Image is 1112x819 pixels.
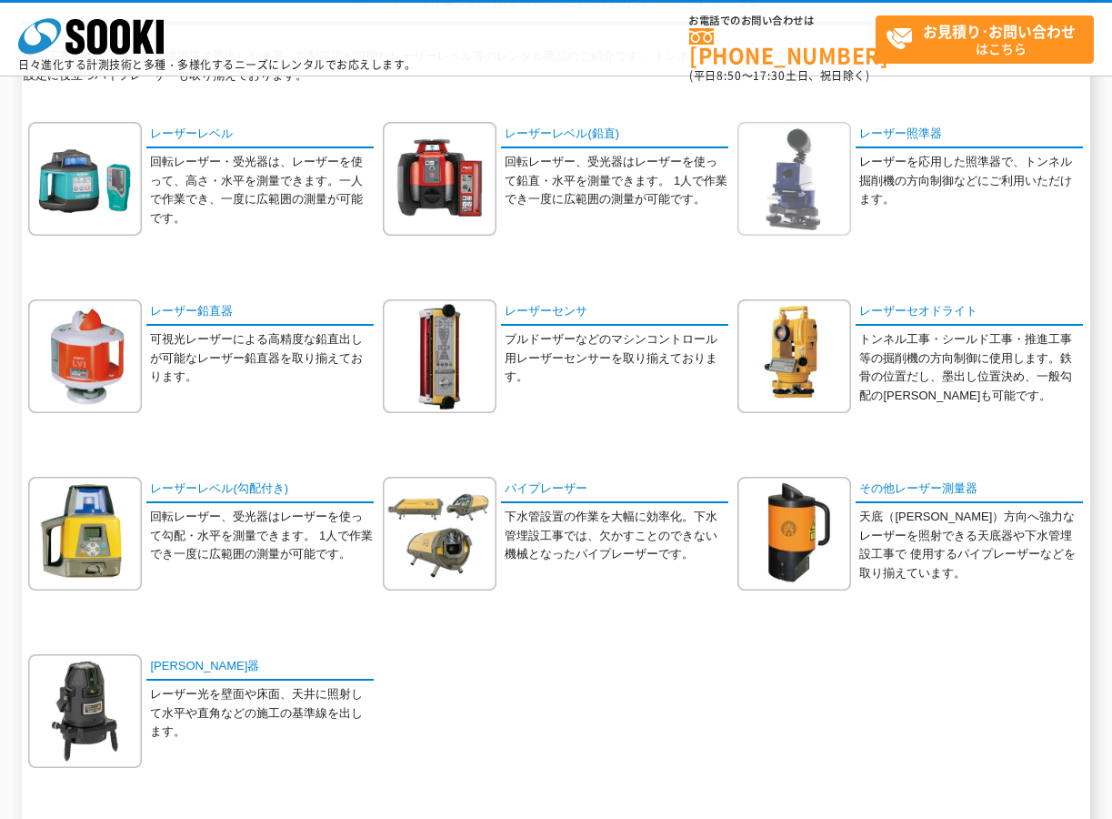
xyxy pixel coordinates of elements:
p: ブルドーザーなどのマシンコントロール用レーザーセンサーを取り揃えております。 [505,330,728,387]
a: レーザーセンサ [501,299,728,326]
p: 下水管設置の作業を大幅に効率化。下水管埋設工事では、欠かすことのできない機械となったパイプレーザーです。 [505,508,728,564]
p: 天底（[PERSON_NAME]）方向へ強力なレーザーを照射できる天底器や下水管埋設工事で 使用するパイプレーザーなどを取り揃えています。 [859,508,1083,583]
a: パイプレーザー [501,477,728,503]
img: レーザーレベル(鉛直) [383,122,496,236]
a: お見積り･お問い合わせはこちら [876,15,1094,64]
a: レーザーレベル(勾配付き) [146,477,374,503]
strong: お見積り･お問い合わせ [923,20,1076,42]
img: レーザー照準器 [737,122,851,236]
a: その他レーザー測量器 [856,477,1083,503]
p: レーザー光を壁面や床面、天井に照射して水平や直角などの施工の基準線を出します。 [150,685,374,742]
img: 墨出器 [28,654,142,768]
a: レーザーセオドライト [856,299,1083,326]
a: [PERSON_NAME]器 [146,654,374,681]
span: お電話でのお問い合わせは [689,15,876,26]
a: レーザー鉛直器 [146,299,374,326]
img: レーザーセンサ [383,299,496,413]
span: 17:30 [753,67,786,84]
a: レーザーレベル [146,122,374,148]
img: レーザーレベル(勾配付き) [28,477,142,591]
p: 可視光レーザーによる高精度な鉛直出しが可能なレーザー鉛直器を取り揃えております。 [150,330,374,387]
img: レーザーセオドライト [737,299,851,413]
p: レーザーを応用した照準器で、トンネル掘削機の方向制御などにご利用いただけます。 [859,153,1083,209]
span: 8:50 [716,67,742,84]
img: パイプレーザー [383,477,496,591]
a: レーザー照準器 [856,122,1083,148]
img: レーザーレベル [28,122,142,236]
p: 日々進化する計測技術と多種・多様化するニーズにレンタルでお応えします。 [18,59,416,70]
img: その他レーザー測量器 [737,477,851,591]
a: [PHONE_NUMBER] [689,28,876,66]
p: トンネル工事・シールド工事・推進工事等の掘削機の方向制御に使用します。鉄骨の位置だし、墨出し位置決め、一般勾配の[PERSON_NAME]も可能です。 [859,330,1083,406]
p: 回転レーザー、受光器はレーザーを使って鉛直・水平を測量できます。 1人で作業でき一度に広範囲の測量が可能です。 [505,153,728,209]
span: はこちら [886,16,1093,62]
img: レーザー鉛直器 [28,299,142,413]
p: 回転レーザー・受光器は、レーザーを使って、高さ・水平を測量できます。一人で作業でき、一度に広範囲の測量が可能です。 [150,153,374,228]
p: 回転レーザー、受光器はレーザーを使って勾配・水平を測量できます。 1人で作業でき一度に広範囲の測量が可能です。 [150,508,374,564]
a: レーザーレベル(鉛直) [501,122,728,148]
span: (平日 ～ 土日、祝日除く) [689,67,869,84]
